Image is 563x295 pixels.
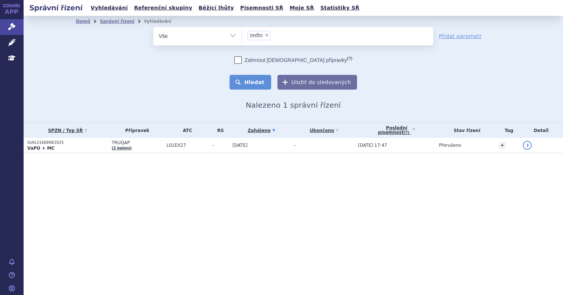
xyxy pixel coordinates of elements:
a: Běžící lhůty [196,3,236,13]
a: Moje SŘ [287,3,316,13]
button: Uložit do sledovaných [277,75,357,90]
span: TRUQAP [112,140,163,145]
th: ATC [163,123,209,138]
a: Statistiky SŘ [318,3,361,13]
span: Přerušeno [439,143,461,148]
span: L01EX27 [167,143,209,148]
button: Hledat [230,75,271,90]
span: - [212,143,229,148]
a: + [499,142,506,149]
span: [DATE] [232,143,248,148]
abbr: (?) [404,131,409,135]
a: Písemnosti SŘ [238,3,286,13]
a: Ukončeno [294,125,354,136]
span: Nalezeno 1 správní řízení [246,101,341,110]
abbr: (?) [347,56,352,61]
h2: Správní řízení [24,3,88,13]
span: [DATE] 17:47 [358,143,387,148]
th: Detail [519,123,563,138]
span: - [294,143,296,148]
label: Zahrnout [DEMOGRAPHIC_DATA] přípravky [234,56,352,64]
a: Vyhledávání [88,3,130,13]
a: Správní řízení [100,19,134,24]
span: imfin [250,33,263,38]
a: detail [523,141,532,150]
a: Referenční skupiny [132,3,195,13]
strong: VaPÚ + MC [27,146,55,151]
a: Domů [76,19,90,24]
span: × [265,33,269,37]
a: Zahájeno [232,125,290,136]
a: (2 balení) [112,146,132,150]
th: Přípravek [108,123,163,138]
p: SUKLS166898/2025 [27,140,108,145]
a: Poslednípísemnost(?) [358,123,436,138]
th: Tag [495,123,520,138]
input: imfin [273,31,296,40]
th: Stav řízení [435,123,495,138]
li: Vyhledávání [144,16,181,27]
a: SPZN / Typ SŘ [27,125,108,136]
th: RS [209,123,229,138]
a: Přidat parametr [439,32,482,40]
